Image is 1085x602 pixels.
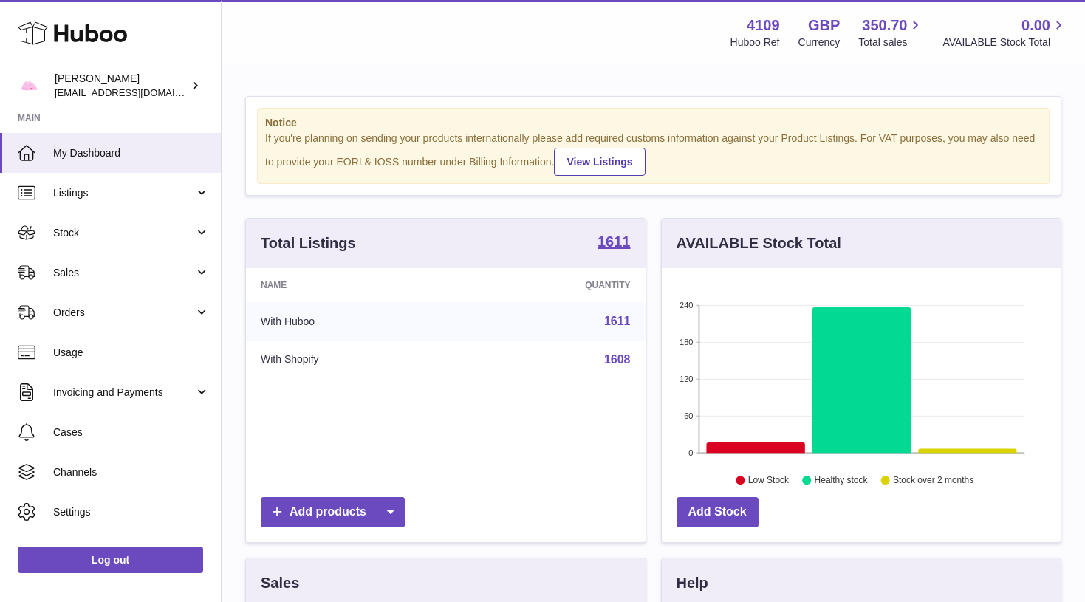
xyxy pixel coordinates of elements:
h3: Sales [261,573,299,593]
text: Healthy stock [814,475,868,485]
text: Stock over 2 months [893,475,973,485]
strong: 4109 [747,16,780,35]
span: Listings [53,186,194,200]
div: Currency [798,35,841,49]
span: Usage [53,346,210,360]
strong: GBP [808,16,840,35]
span: Orders [53,306,194,320]
h3: AVAILABLE Stock Total [677,233,841,253]
a: 350.70 Total sales [858,16,924,49]
span: 0.00 [1021,16,1050,35]
a: 1611 [598,234,631,252]
div: If you're planning on sending your products internationally please add required customs informati... [265,131,1041,176]
h3: Help [677,573,708,593]
a: Add products [261,497,405,527]
span: My Dashboard [53,146,210,160]
span: Settings [53,505,210,519]
text: 0 [688,448,693,457]
span: Cases [53,425,210,439]
th: Name [246,268,461,302]
text: Low Stock [747,475,789,485]
td: With Shopify [246,341,461,379]
h3: Total Listings [261,233,356,253]
text: 240 [680,301,693,309]
span: Total sales [858,35,924,49]
strong: Notice [265,116,1041,130]
span: AVAILABLE Stock Total [942,35,1067,49]
a: View Listings [554,148,645,176]
th: Quantity [461,268,645,302]
text: 60 [684,411,693,420]
td: With Huboo [246,302,461,341]
text: 120 [680,374,693,383]
span: Channels [53,465,210,479]
span: 350.70 [862,16,907,35]
a: Log out [18,547,203,573]
strong: 1611 [598,234,631,249]
a: 1611 [604,315,631,327]
a: Add Stock [677,497,759,527]
span: [EMAIL_ADDRESS][DOMAIN_NAME] [55,86,217,98]
span: Invoicing and Payments [53,386,194,400]
div: [PERSON_NAME] [55,72,188,100]
div: Huboo Ref [730,35,780,49]
span: Sales [53,266,194,280]
text: 180 [680,338,693,346]
a: 0.00 AVAILABLE Stock Total [942,16,1067,49]
span: Stock [53,226,194,240]
img: hello@limpetstore.com [18,75,40,97]
a: 1608 [604,353,631,366]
